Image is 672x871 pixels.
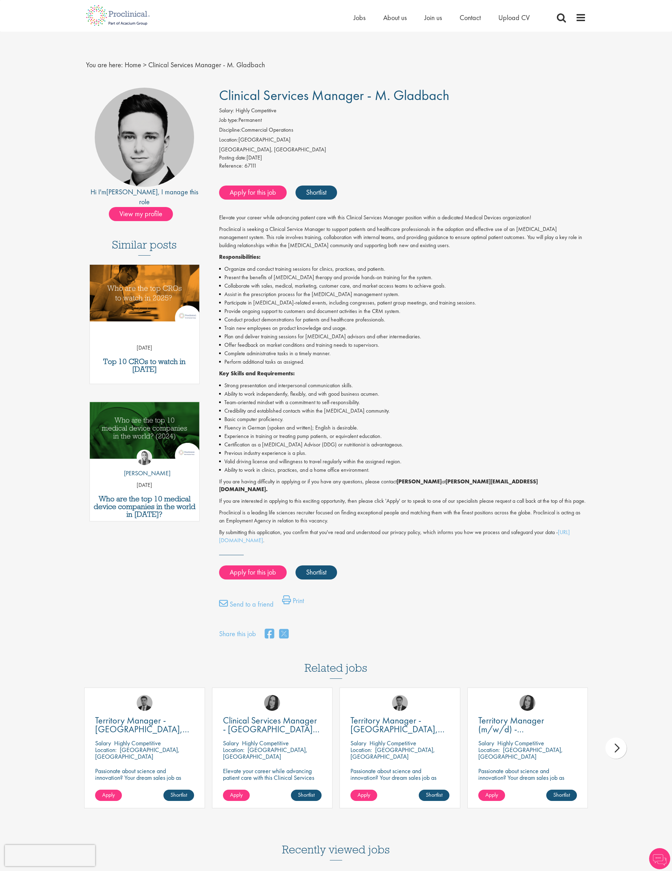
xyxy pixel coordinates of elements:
li: Credibility and established contacts within the [MEDICAL_DATA] community. [219,407,586,415]
img: Hannah Burke [137,450,152,465]
a: About us [383,13,407,22]
span: Apply [102,791,115,798]
a: View my profile [109,208,180,218]
strong: [PERSON_NAME][EMAIL_ADDRESS][DOMAIN_NAME]. [219,478,538,493]
li: Offer feedback on market conditions and training needs to supervisors. [219,341,586,349]
img: Carl Gbolade [137,695,153,711]
span: Salary [223,739,239,747]
label: Discipline: [219,126,241,134]
a: Print [282,595,304,609]
li: Team-oriented mindset with a commitment to self-responsibility. [219,398,586,407]
p: By submitting this application, you confirm that you've read and understood our privacy policy, w... [219,528,586,545]
span: Upload CV [498,13,530,22]
li: Ability to work in clinics, practices, and a home office environment. [219,466,586,474]
a: Who are the top 10 medical device companies in the world in [DATE]? [93,495,196,518]
a: Anna Klemencic [264,695,280,711]
strong: Key Skills and Requirements: [219,370,295,377]
span: Posting date: [219,154,247,161]
li: Ability to work independently, flexibly, and with good business acumen. [219,390,586,398]
p: Passionate about science and innovation? Your dream sales job as Territory Manager awaits! [478,767,577,788]
label: Share this job [219,629,256,639]
img: Top 10 Medical Device Companies 2024 [90,402,199,459]
span: Salary [478,739,494,747]
h3: Recently viewed jobs [282,826,390,860]
p: [DATE] [90,481,199,489]
p: Passionate about science and innovation? Your dream sales job as Territory Manager awaits! [350,767,449,788]
li: Organize and conduct training sessions for clinics, practices, and patients. [219,265,586,273]
p: Highly Competitive [497,739,544,747]
li: Commercial Operations [219,126,586,136]
div: [DATE] [219,154,586,162]
label: Reference: [219,162,243,170]
span: Territory Manager - [GEOGRAPHIC_DATA], [GEOGRAPHIC_DATA] [95,714,189,744]
a: Apply [223,790,250,801]
span: Location: [350,746,372,754]
span: Location: [223,746,244,754]
img: Anna Klemencic [519,695,535,711]
a: Hannah Burke [PERSON_NAME] [119,450,170,481]
li: Perform additional tasks as assigned. [219,358,586,366]
a: Contact [460,13,481,22]
p: Highly Competitive [242,739,289,747]
a: Apply for this job [219,186,287,200]
li: Participate in [MEDICAL_DATA]-related events, including congresses, patient group meetings, and t... [219,299,586,307]
li: Experience in training or treating pump patients, or equivalent education. [219,432,586,440]
a: Jobs [354,13,366,22]
label: Salary: [219,107,234,115]
p: If you are having difficulty in applying or if you have any questions, please contact at [219,478,586,494]
img: Chatbot [649,848,670,869]
p: Proclinical is seeking a Clinical Service Manager to support patients and healthcare professional... [219,225,586,250]
p: If you are interested in applying to this exciting opportunity, then please click 'Apply' or to s... [219,497,586,505]
label: Job type: [219,116,238,124]
a: share on facebook [265,627,274,642]
a: Territory Manager - [GEOGRAPHIC_DATA], [GEOGRAPHIC_DATA] [350,716,449,734]
p: [GEOGRAPHIC_DATA], [GEOGRAPHIC_DATA] [350,746,435,760]
a: Shortlist [295,186,337,200]
p: Elevate your career while advancing patient care with this Clinical Services Manager position wit... [219,214,586,222]
span: Apply [357,791,370,798]
a: Apply [350,790,377,801]
span: > [143,60,147,69]
a: Link to a post [90,402,199,464]
a: [PERSON_NAME] [106,187,158,196]
li: [GEOGRAPHIC_DATA] [219,136,586,146]
span: You are here: [86,60,123,69]
span: Clinical Services Manager - M. Gladbach [148,60,265,69]
a: [URL][DOMAIN_NAME] [219,528,570,544]
li: Fluency in German (spoken and written); English is desirable. [219,424,586,432]
div: Hi I'm , I manage this role [86,187,203,207]
li: Basic computer proficiency. [219,415,586,424]
li: Strong presentation and interpersonal communication skills. [219,381,586,390]
a: Apply [478,790,505,801]
p: [PERSON_NAME] [119,469,170,478]
li: Permanent [219,116,586,126]
li: Collaborate with sales, medical, marketing, customer care, and market access teams to achieve goals. [219,282,586,290]
span: Clinical Services Manager - [GEOGRAPHIC_DATA], [GEOGRAPHIC_DATA] [223,714,319,744]
span: Location: [478,746,500,754]
li: Certification as a [MEDICAL_DATA] Advisor (DDG) or nutritionist is advantageous. [219,440,586,449]
li: Provide ongoing support to customers and document activities in the CRM system. [219,307,586,315]
li: Conduct product demonstrations for patients and healthcare professionals. [219,315,586,324]
a: Apply for this job [219,565,287,579]
a: Join us [424,13,442,22]
a: share on twitter [279,627,288,642]
p: [GEOGRAPHIC_DATA], [GEOGRAPHIC_DATA] [223,746,307,760]
span: Highly Competitive [236,107,276,114]
h3: Related jobs [305,644,367,679]
a: Apply [95,790,122,801]
strong: [PERSON_NAME] [397,478,442,485]
img: imeage of recruiter Connor Lynes [95,88,194,187]
li: Present the benefits of [MEDICAL_DATA] therapy and provide hands-on training for the system. [219,273,586,282]
li: Valid driving license and willingness to travel regularly within the assigned region. [219,457,586,466]
p: Elevate your career while advancing patient care with this Clinical Services Manager position wit... [223,767,322,794]
p: Proclinical is a leading life sciences recruiter focused on finding exceptional people and matchi... [219,509,586,525]
div: next [605,738,627,759]
p: Passionate about science and innovation? Your dream sales job as Territory Manager awaits! [95,767,194,788]
span: 67111 [244,162,257,169]
li: Train new employees on product knowledge and usage. [219,324,586,332]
